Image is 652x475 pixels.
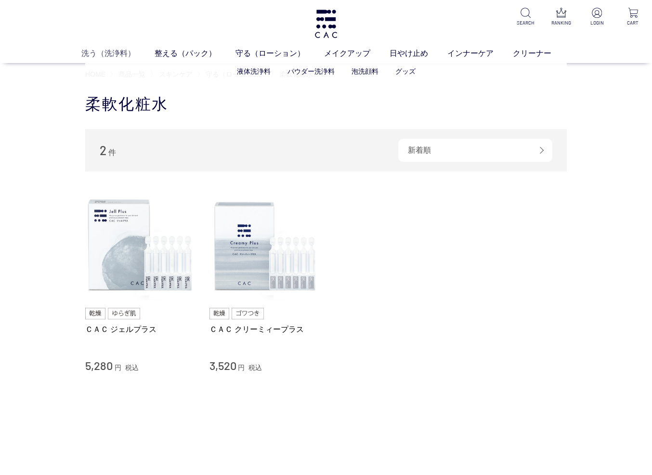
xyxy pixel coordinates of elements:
[513,48,571,59] a: クリーナー
[447,48,513,59] a: インナーケア
[81,48,155,59] a: 洗う（洗浄料）
[209,358,236,372] span: 3,520
[586,19,609,26] p: LOGIN
[395,67,416,75] a: グッズ
[352,67,378,75] a: 泡洗顔料
[287,67,335,75] a: パウダー洗浄料
[155,48,235,59] a: 整える（パック）
[108,148,116,157] span: 件
[398,139,552,162] div: 新着順
[85,358,113,372] span: 5,280
[85,191,195,301] img: ＣＡＣ ジェルプラス
[209,324,319,334] a: ＣＡＣ クリーミィープラス
[514,8,537,26] a: SEARCH
[209,308,230,319] img: 乾燥
[586,8,609,26] a: LOGIN
[235,48,324,59] a: 守る（ローション）
[108,308,141,319] img: ゆらぎ肌
[125,364,139,371] span: 税込
[85,94,567,115] h1: 柔軟化粧水
[313,10,339,38] img: logo
[85,308,105,319] img: 乾燥
[115,364,121,371] span: 円
[238,364,245,371] span: 円
[621,19,644,26] p: CART
[248,364,262,371] span: 税込
[514,19,537,26] p: SEARCH
[237,67,271,75] a: 液体洗浄料
[232,308,264,319] img: ゴワつき
[621,8,644,26] a: CART
[209,191,319,301] img: ＣＡＣ クリーミィープラス
[550,8,573,26] a: RANKING
[550,19,573,26] p: RANKING
[100,143,106,158] span: 2
[85,324,195,334] a: ＣＡＣ ジェルプラス
[390,48,447,59] a: 日やけ止め
[324,48,390,59] a: メイクアップ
